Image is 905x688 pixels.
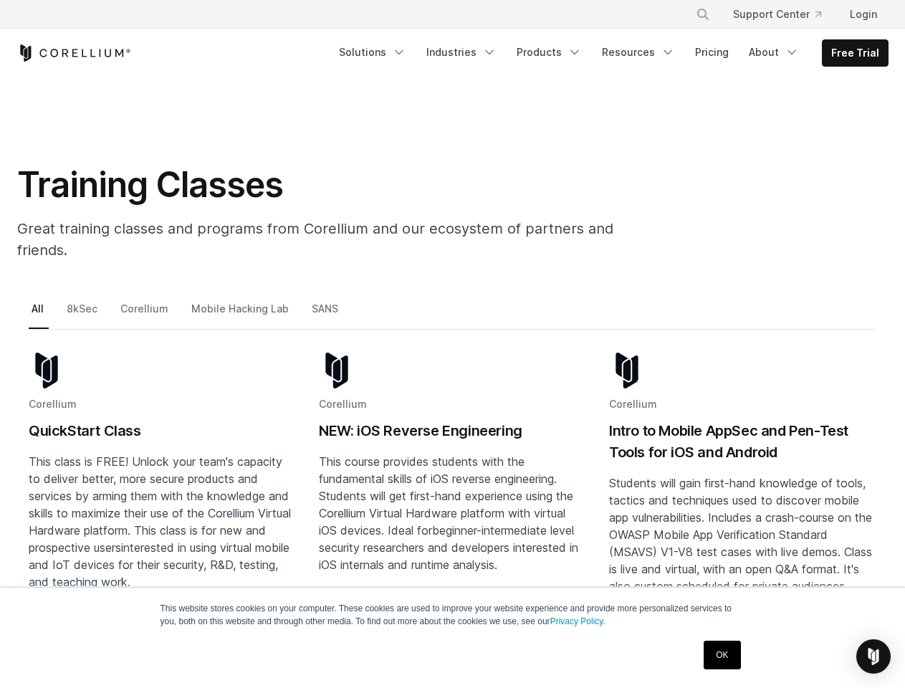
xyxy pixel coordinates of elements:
[161,602,745,628] p: This website stores cookies on your computer. These cookies are used to improve your website expe...
[609,353,645,388] img: corellium-logo-icon-dark
[17,44,131,62] a: Corellium Home
[740,39,808,65] a: About
[319,353,355,388] img: corellium-logo-icon-dark
[319,453,586,573] p: This course provides students with the fundamental skills of iOS reverse engineering. Students wi...
[319,398,367,410] span: Corellium
[679,1,889,27] div: Navigation Menu
[686,39,737,65] a: Pricing
[118,300,173,330] a: Corellium
[722,1,833,27] a: Support Center
[609,398,657,410] span: Corellium
[823,40,888,66] a: Free Trial
[319,523,578,572] span: beginner-intermediate level security researchers and developers interested in iOS internals and r...
[593,39,684,65] a: Resources
[319,353,586,641] a: Blog post summary: NEW: iOS Reverse Engineering
[319,420,586,441] h2: NEW: iOS Reverse Engineering
[29,353,64,388] img: corellium-logo-icon-dark
[609,353,876,641] a: Blog post summary: Intro to Mobile AppSec and Pen-Test Tools for iOS and Android
[17,163,662,206] h1: Training Classes
[418,39,505,65] a: Industries
[690,1,716,27] button: Search
[29,540,289,589] span: interested in using virtual mobile and IoT devices for their security, R&D, testing, and teaching...
[609,420,876,463] h2: Intro to Mobile AppSec and Pen-Test Tools for iOS and Android
[29,398,77,410] span: Corellium
[330,39,415,65] a: Solutions
[17,218,662,261] p: Great training classes and programs from Corellium and our ecosystem of partners and friends.
[330,39,889,67] div: Navigation Menu
[309,300,343,330] a: SANS
[609,476,872,593] span: Students will gain first-hand knowledge of tools, tactics and techniques used to discover mobile ...
[838,1,889,27] a: Login
[704,641,740,669] a: OK
[550,616,605,626] a: Privacy Policy.
[188,300,294,330] a: Mobile Hacking Lab
[508,39,590,65] a: Products
[29,420,296,441] h2: QuickStart Class
[29,300,49,330] a: All
[29,454,291,555] span: This class is FREE! Unlock your team's capacity to deliver better, more secure products and servi...
[29,353,296,641] a: Blog post summary: QuickStart Class
[856,639,891,674] div: Open Intercom Messenger
[64,300,102,330] a: 8kSec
